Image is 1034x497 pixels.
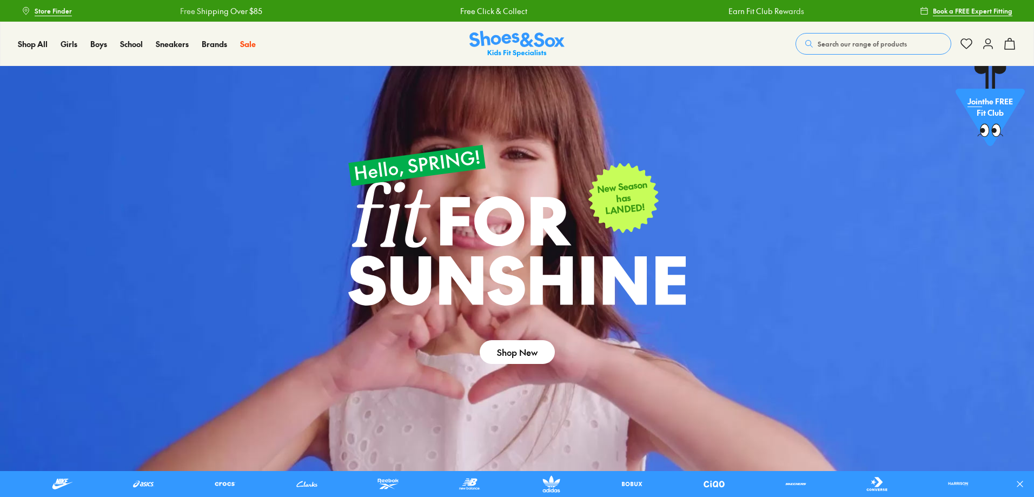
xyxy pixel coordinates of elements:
[156,38,189,50] a: Sneakers
[156,38,189,49] span: Sneakers
[178,5,260,17] a: Free Shipping Over $85
[18,38,48,49] span: Shop All
[90,38,107,49] span: Boys
[796,33,951,55] button: Search our range of products
[90,38,107,50] a: Boys
[120,38,143,49] span: School
[202,38,227,49] span: Brands
[956,87,1025,127] p: the FREE Fit Club
[202,38,227,50] a: Brands
[967,96,982,107] span: Join
[61,38,77,50] a: Girls
[726,5,802,17] a: Earn Fit Club Rewards
[956,65,1025,152] a: Jointhe FREE Fit Club
[480,340,555,364] a: Shop New
[61,38,77,49] span: Girls
[240,38,256,49] span: Sale
[240,38,256,50] a: Sale
[933,6,1012,16] span: Book a FREE Expert Fitting
[920,1,1012,21] a: Book a FREE Expert Fitting
[22,1,72,21] a: Store Finder
[458,5,525,17] a: Free Click & Collect
[120,38,143,50] a: School
[469,31,565,57] img: SNS_Logo_Responsive.svg
[35,6,72,16] span: Store Finder
[818,39,907,49] span: Search our range of products
[18,38,48,50] a: Shop All
[469,31,565,57] a: Shoes & Sox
